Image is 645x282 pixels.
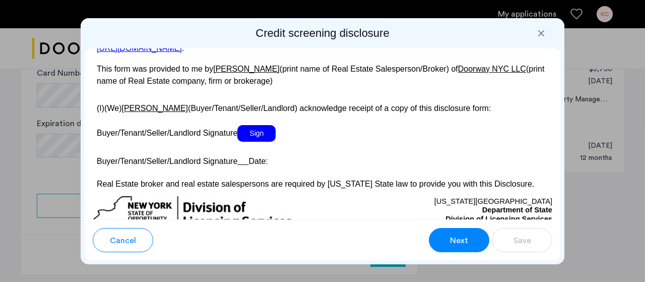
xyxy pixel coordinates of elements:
[93,195,293,234] img: new-york-logo.png
[97,44,182,52] a: [URL][DOMAIN_NAME]
[93,178,552,190] p: Real Estate broker and real estate salespersons are required by [US_STATE] State law to provide y...
[97,129,237,137] span: Buyer/Tenant/Seller/Landlord Signature
[450,235,468,247] span: Next
[93,98,552,115] p: (I)(We) (Buyer/Tenant/Seller/Landlord) acknowledge receipt of a copy of this disclosure form:
[513,235,531,247] span: Save
[110,235,136,247] span: Cancel
[322,215,552,224] p: Division of Licensing Services
[93,63,552,87] p: This form was provided to me by (print name of Real Estate Salesperson/Broker) of (print name of ...
[237,125,276,142] span: Sign
[322,195,552,206] p: [US_STATE][GEOGRAPHIC_DATA]
[492,228,552,252] button: button
[322,206,552,215] p: Department of State
[93,152,552,167] p: Buyer/Tenant/Seller/Landlord Signature Date:
[429,228,489,252] button: button
[121,104,188,112] u: [PERSON_NAME]
[93,228,153,252] button: button
[213,65,280,73] u: [PERSON_NAME]
[458,65,526,73] u: Doorway NYC LLC
[85,26,560,40] h2: Credit screening disclosure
